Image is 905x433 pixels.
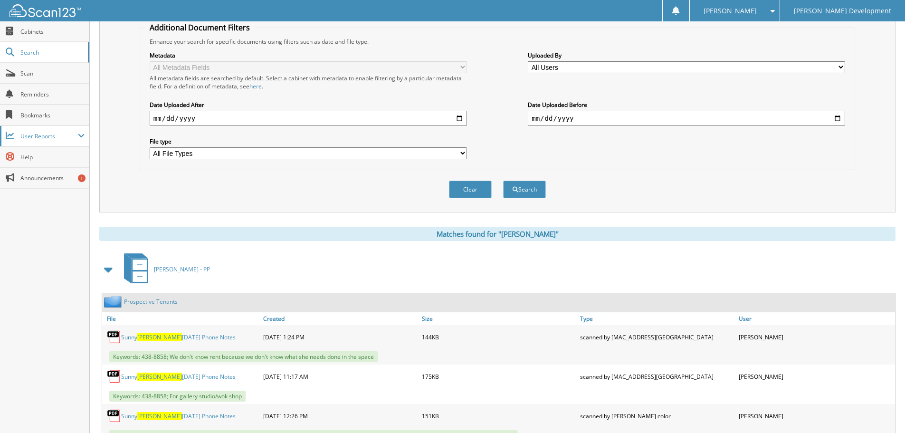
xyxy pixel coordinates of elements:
[249,82,262,90] a: here
[704,8,757,14] span: [PERSON_NAME]
[109,351,378,362] span: Keywords: 438-8858; We don't know rent because we don't know what she needs done in the space
[578,327,736,346] div: scanned by [MAC_ADDRESS][GEOGRAPHIC_DATA]
[118,250,210,288] a: [PERSON_NAME] - PP
[20,28,85,36] span: Cabinets
[121,373,236,381] a: Sunny[PERSON_NAME][DATE] Phone Notes
[124,298,178,306] a: Prospective Tenants
[121,412,236,420] a: Sunny[PERSON_NAME][DATE] Phone Notes
[503,181,546,198] button: Search
[736,367,895,386] div: [PERSON_NAME]
[150,111,467,126] input: start
[145,22,255,33] legend: Additional Document Filters
[578,312,736,325] a: Type
[261,406,419,425] div: [DATE] 12:26 PM
[20,90,85,98] span: Reminders
[145,38,850,46] div: Enhance your search for specific documents using filters such as date and file type.
[137,333,182,341] span: [PERSON_NAME]
[137,412,182,420] span: [PERSON_NAME]
[736,406,895,425] div: [PERSON_NAME]
[20,132,78,140] span: User Reports
[99,227,895,241] div: Matches found for "[PERSON_NAME]"
[20,111,85,119] span: Bookmarks
[794,8,891,14] span: [PERSON_NAME] Development
[107,330,121,344] img: PDF.png
[150,101,467,109] label: Date Uploaded After
[419,406,578,425] div: 151KB
[419,327,578,346] div: 144KB
[150,74,467,90] div: All metadata fields are searched by default. Select a cabinet with metadata to enable filtering b...
[20,69,85,77] span: Scan
[578,406,736,425] div: scanned by [PERSON_NAME] color
[107,409,121,423] img: PDF.png
[261,327,419,346] div: [DATE] 1:24 PM
[104,296,124,308] img: folder2.png
[154,265,210,273] span: [PERSON_NAME] - PP
[261,312,419,325] a: Created
[109,391,246,402] span: Keywords: 438-8858; For gallery studio/wok shop
[78,174,86,182] div: 1
[20,153,85,161] span: Help
[137,373,182,381] span: [PERSON_NAME]
[528,51,845,59] label: Uploaded By
[419,367,578,386] div: 175KB
[20,48,83,57] span: Search
[150,51,467,59] label: Metadata
[261,367,419,386] div: [DATE] 11:17 AM
[736,327,895,346] div: [PERSON_NAME]
[102,312,261,325] a: File
[20,174,85,182] span: Announcements
[578,367,736,386] div: scanned by [MAC_ADDRESS][GEOGRAPHIC_DATA]
[449,181,492,198] button: Clear
[10,4,81,17] img: scan123-logo-white.svg
[107,369,121,384] img: PDF.png
[528,101,845,109] label: Date Uploaded Before
[419,312,578,325] a: Size
[736,312,895,325] a: User
[528,111,845,126] input: end
[150,137,467,145] label: File type
[121,333,236,341] a: Sunny[PERSON_NAME][DATE] Phone Notes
